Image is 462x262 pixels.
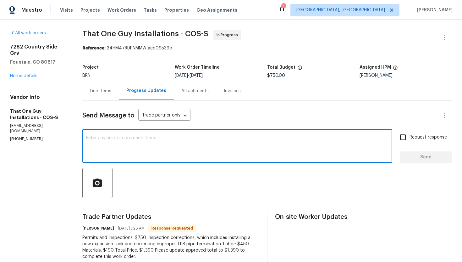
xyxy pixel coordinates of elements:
span: Request response [410,134,447,141]
h5: That One Guy Installations - COS-S [10,108,67,121]
span: On-site Worker Updates [275,214,452,220]
span: $750.00 [267,73,285,78]
span: [PERSON_NAME] [415,7,453,13]
b: Reference: [82,46,106,50]
span: Properties [164,7,189,13]
p: [PHONE_NUMBER] [10,136,67,142]
span: Work Orders [107,7,136,13]
h4: Vendor Info [10,94,67,100]
h5: Fountain, CO 80817 [10,59,67,65]
a: All work orders [10,31,46,35]
span: Maestro [21,7,42,13]
span: Visits [60,7,73,13]
span: [DATE] [175,73,188,78]
span: [GEOGRAPHIC_DATA], [GEOGRAPHIC_DATA] [296,7,385,13]
h2: 7282 Country Side Grv [10,44,67,56]
h5: Total Budget [267,65,295,70]
span: That One Guy Installations - COS-S [82,30,208,37]
span: Response Requested [149,225,195,231]
h5: Assigned HPM [360,65,391,70]
span: Tasks [144,8,157,12]
span: Send Message to [82,112,135,119]
div: 34HM47RDPNMMW-aed09539c [82,45,452,51]
h5: Work Order Timeline [175,65,220,70]
div: Invoices [224,88,241,94]
span: Geo Assignments [196,7,237,13]
span: Projects [80,7,100,13]
span: [DATE] 7:26 AM [118,225,145,231]
div: Progress Updates [126,88,166,94]
h5: Project [82,65,99,70]
p: [EMAIL_ADDRESS][DOMAIN_NAME] [10,123,67,134]
div: 1 [281,4,286,10]
div: Trade partner only [138,111,190,121]
a: Home details [10,74,37,78]
div: [PERSON_NAME] [360,73,452,78]
span: The hpm assigned to this work order. [393,65,398,73]
span: BRN [82,73,91,78]
span: [DATE] [190,73,203,78]
span: In Progress [217,32,240,38]
h6: [PERSON_NAME] [82,225,114,231]
span: Trade Partner Updates [82,214,259,220]
div: Attachments [181,88,209,94]
div: Permits and Inspections: $750 Inspection corrections, which includes installing a new expansion t... [82,235,259,260]
div: Line Items [90,88,111,94]
span: - [175,73,203,78]
span: The total cost of line items that have been proposed by Opendoor. This sum includes line items th... [297,65,302,73]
